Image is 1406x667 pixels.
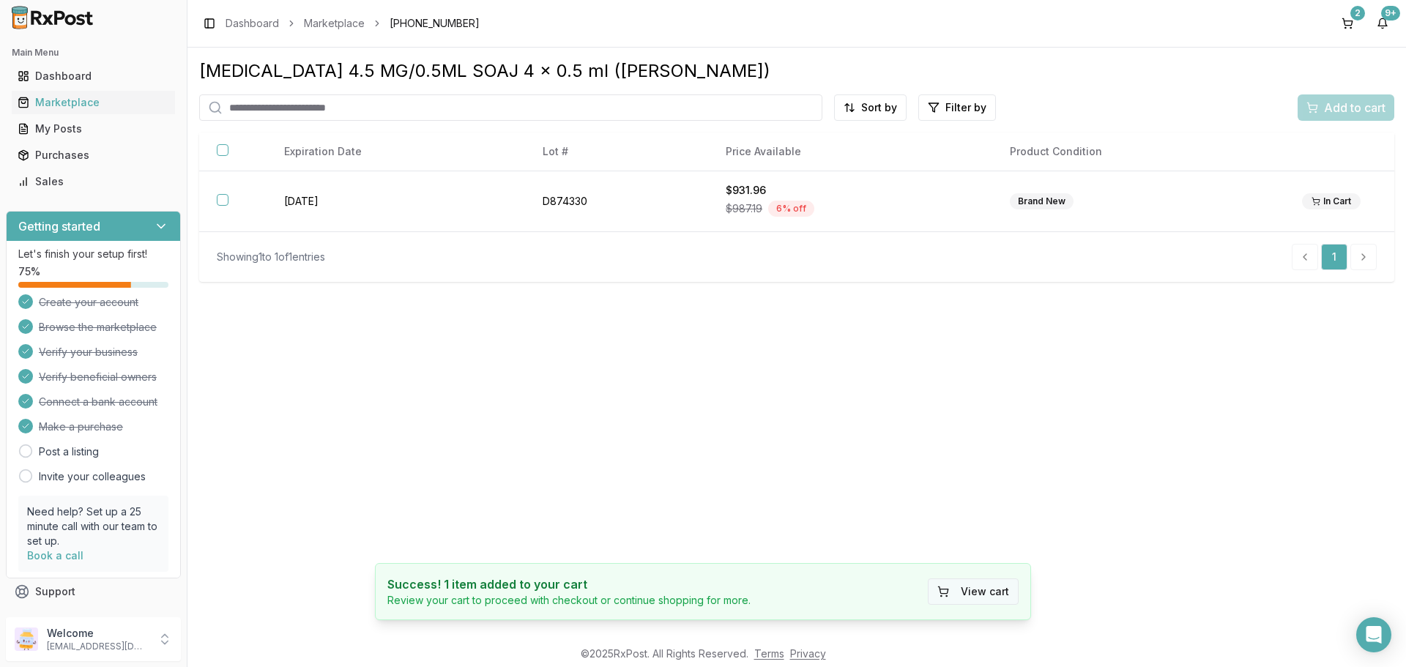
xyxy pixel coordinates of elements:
div: Purchases [18,148,169,163]
img: RxPost Logo [6,6,100,29]
p: [EMAIL_ADDRESS][DOMAIN_NAME] [47,641,149,652]
a: Privacy [790,647,826,660]
div: In Cart [1302,193,1361,209]
button: My Posts [6,117,181,141]
span: Connect a bank account [39,395,157,409]
img: User avatar [15,627,38,651]
nav: pagination [1292,244,1377,270]
span: Browse the marketplace [39,320,157,335]
button: Sales [6,170,181,193]
a: Sales [12,168,175,195]
a: Marketplace [304,16,365,31]
div: [MEDICAL_DATA] 4.5 MG/0.5ML SOAJ 4 x 0.5 ml ([PERSON_NAME]) [199,59,1394,83]
a: Purchases [12,142,175,168]
button: Marketplace [6,91,181,114]
p: Need help? Set up a 25 minute call with our team to set up. [27,504,160,548]
td: [DATE] [267,171,525,232]
span: [PHONE_NUMBER] [390,16,480,31]
div: $931.96 [726,183,975,198]
h2: Main Menu [12,47,175,59]
button: View cart [928,578,1019,605]
button: Sort by [834,94,907,121]
div: Dashboard [18,69,169,83]
a: Marketplace [12,89,175,116]
div: Showing 1 to 1 of 1 entries [217,250,325,264]
button: Purchases [6,144,181,167]
span: Verify your business [39,345,138,359]
button: 2 [1336,12,1359,35]
button: 9+ [1371,12,1394,35]
th: Lot # [525,133,708,171]
a: Invite your colleagues [39,469,146,484]
div: 9+ [1381,6,1400,21]
a: Dashboard [226,16,279,31]
p: Let's finish your setup first! [18,247,168,261]
h4: Success! 1 item added to your cart [387,575,751,593]
span: $987.19 [726,201,762,216]
a: Post a listing [39,444,99,459]
a: Book a call [27,549,83,562]
th: Price Available [708,133,992,171]
button: Support [6,578,181,605]
a: My Posts [12,116,175,142]
div: 6 % off [768,201,814,217]
a: Dashboard [12,63,175,89]
div: Sales [18,174,169,189]
div: Marketplace [18,95,169,110]
span: Verify beneficial owners [39,370,157,384]
div: My Posts [18,122,169,136]
td: D874330 [525,171,708,232]
button: Filter by [918,94,996,121]
span: Sort by [861,100,897,115]
div: 2 [1350,6,1365,21]
span: Create your account [39,295,138,310]
div: Open Intercom Messenger [1356,617,1391,652]
a: Terms [754,647,784,660]
th: Product Condition [992,133,1284,171]
span: Feedback [35,611,85,625]
nav: breadcrumb [226,16,480,31]
button: Feedback [6,605,181,631]
a: 1 [1321,244,1347,270]
p: Review your cart to proceed with checkout or continue shopping for more. [387,593,751,608]
h3: Getting started [18,217,100,235]
span: Make a purchase [39,420,123,434]
th: Expiration Date [267,133,525,171]
span: 75 % [18,264,40,279]
p: Welcome [47,626,149,641]
button: Dashboard [6,64,181,88]
span: Filter by [945,100,986,115]
div: Brand New [1010,193,1074,209]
